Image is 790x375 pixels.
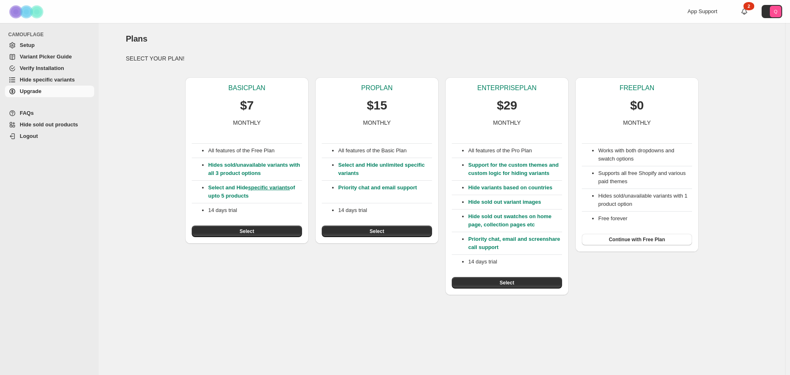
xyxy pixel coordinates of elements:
p: MONTHLY [363,119,390,127]
p: All features of the Basic Plan [338,147,432,155]
button: Continue with Free Plan [582,234,692,245]
span: Logout [20,133,38,139]
span: Avatar with initials Q [770,6,781,17]
text: Q [774,9,778,14]
p: $29 [497,97,517,114]
button: Select [322,226,432,237]
span: FAQs [20,110,34,116]
p: Hide sold out variant images [468,198,562,206]
p: 14 days trial [338,206,432,214]
p: Priority chat and email support [338,184,432,200]
a: Variant Picker Guide [5,51,94,63]
p: Priority chat, email and screenshare call support [468,235,562,252]
span: Plans [126,34,147,43]
p: Hides sold/unavailable variants with all 3 product options [208,161,302,177]
p: $7 [240,97,254,114]
button: Avatar with initials Q [762,5,782,18]
span: Variant Picker Guide [20,54,72,60]
p: BASIC PLAN [228,84,265,92]
p: All features of the Pro Plan [468,147,562,155]
span: Setup [20,42,35,48]
a: FAQs [5,107,94,119]
span: Select [239,228,254,235]
span: App Support [688,8,717,14]
p: Hide variants based on countries [468,184,562,192]
p: MONTHLY [623,119,651,127]
a: Verify Installation [5,63,94,74]
li: Free forever [598,214,692,223]
p: SELECT YOUR PLAN! [126,54,758,63]
span: Select [500,280,514,286]
p: Select and Hide of upto 5 products [208,184,302,200]
p: All features of the Free Plan [208,147,302,155]
p: Support for the custom themes and custom logic for hiding variants [468,161,562,177]
span: Select [369,228,384,235]
p: Hide sold out swatches on home page, collection pages etc [468,212,562,229]
p: 14 days trial [208,206,302,214]
a: Setup [5,40,94,51]
a: 2 [740,7,748,16]
p: MONTHLY [233,119,260,127]
a: specific variants [248,184,290,191]
a: Hide specific variants [5,74,94,86]
a: Logout [5,130,94,142]
p: MONTHLY [493,119,520,127]
span: Upgrade [20,88,42,94]
span: Continue with Free Plan [609,236,665,243]
p: Select and Hide unlimited specific variants [338,161,432,177]
a: Hide sold out products [5,119,94,130]
span: Hide sold out products [20,121,78,128]
p: ENTERPRISE PLAN [477,84,537,92]
li: Supports all free Shopify and various paid themes [598,169,692,186]
p: PRO PLAN [361,84,393,92]
button: Select [192,226,302,237]
div: 2 [744,2,754,10]
span: CAMOUFLAGE [8,31,95,38]
p: $0 [630,97,644,114]
a: Upgrade [5,86,94,97]
button: Select [452,277,562,289]
p: $15 [367,97,387,114]
span: Hide specific variants [20,77,75,83]
p: FREE PLAN [620,84,654,92]
li: Hides sold/unavailable variants with 1 product option [598,192,692,208]
span: Verify Installation [20,65,64,71]
li: Works with both dropdowns and swatch options [598,147,692,163]
p: 14 days trial [468,258,562,266]
img: Camouflage [7,0,48,23]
